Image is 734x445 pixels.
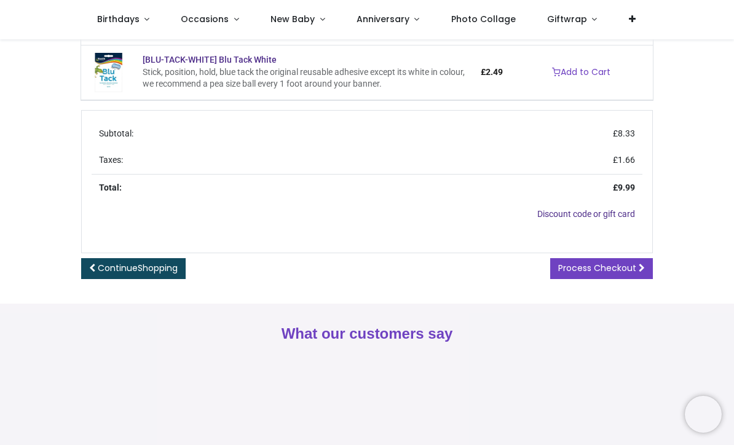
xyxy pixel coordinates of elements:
[81,258,186,279] a: ContinueShopping
[537,209,635,219] a: Discount code or gift card
[181,13,229,25] span: Occasions
[685,396,722,433] iframe: Brevo live chat
[97,13,140,25] span: Birthdays
[544,62,618,83] a: Add to Cart
[81,323,653,344] h2: What our customers say
[613,183,635,192] strong: £
[547,13,587,25] span: Giftwrap
[481,67,503,77] span: £
[138,262,178,274] span: Shopping
[486,67,503,77] span: 2.49
[618,155,635,165] span: 1.66
[613,155,635,165] span: £
[89,66,128,76] a: [BLU-TACK-WHITE] Blu Tack White
[270,13,315,25] span: New Baby
[357,13,409,25] span: Anniversary
[558,262,636,274] span: Process Checkout
[143,66,466,90] div: Stick, position, hold, blue tack the original reusable adhesive except its white in colour, we re...
[550,258,653,279] a: Process Checkout
[98,262,178,274] span: Continue
[92,120,406,148] td: Subtotal:
[618,183,635,192] span: 9.99
[89,53,128,92] img: [BLU-TACK-WHITE] Blu Tack White
[451,13,516,25] span: Photo Collage
[613,128,635,138] span: £
[92,147,406,174] td: Taxes:
[99,183,122,192] strong: Total:
[143,55,277,65] a: [BLU-TACK-WHITE] Blu Tack White
[618,128,635,138] span: 8.33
